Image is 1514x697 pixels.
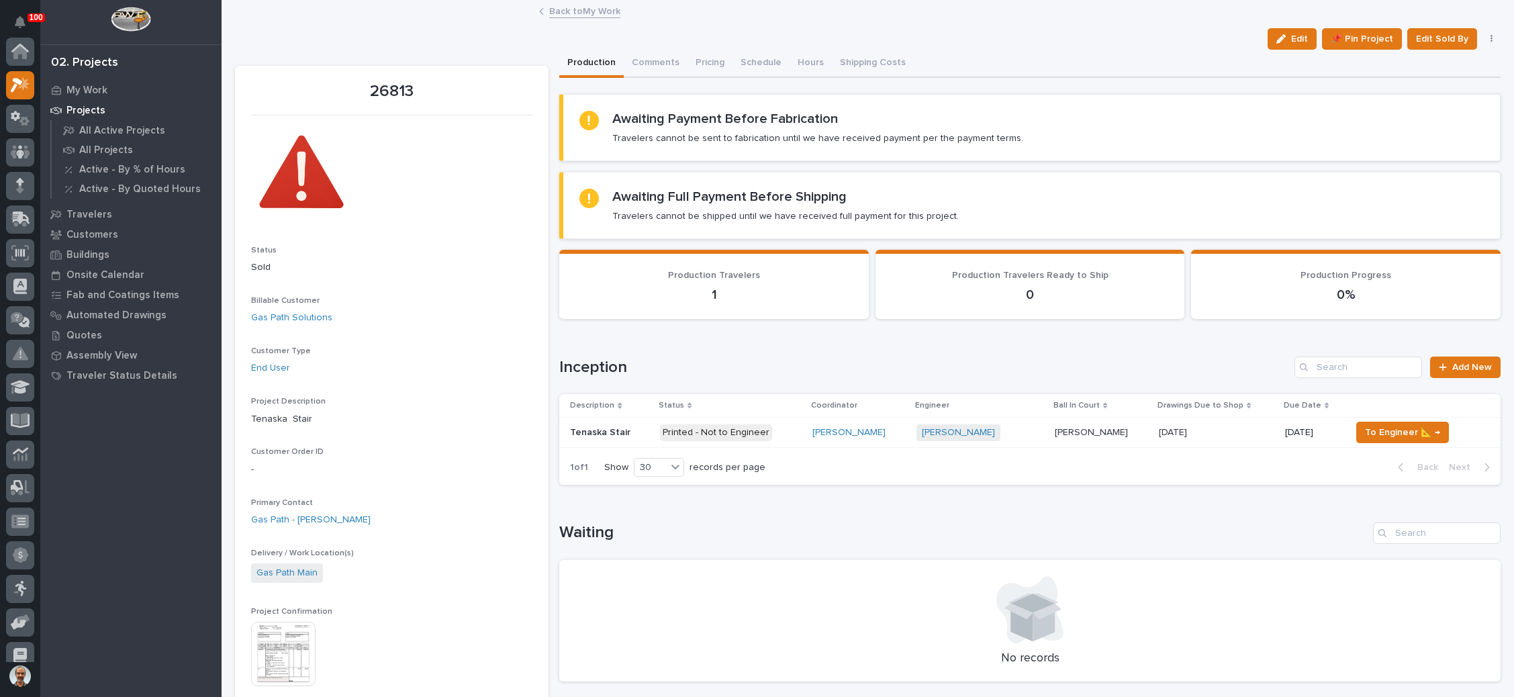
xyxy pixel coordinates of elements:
button: Pricing [688,50,732,78]
p: Travelers cannot be sent to fabrication until we have received payment per the payment terms. [612,132,1023,144]
p: [PERSON_NAME] [1055,424,1131,438]
span: Customer Type [251,347,311,355]
p: All Projects [79,144,133,156]
p: Coordinator [811,398,857,413]
p: Active - By Quoted Hours [79,183,201,195]
p: 1 [575,287,853,303]
p: My Work [66,85,107,97]
button: 📌 Pin Project [1322,28,1402,50]
p: Status [659,398,684,413]
a: Active - By Quoted Hours [52,179,222,198]
a: Traveler Status Details [40,365,222,385]
button: Production [559,50,624,78]
span: Customer Order ID [251,448,324,456]
a: Gas Path Solutions [251,311,332,325]
a: End User [251,361,290,375]
span: Add New [1452,363,1492,372]
p: Fab and Coatings Items [66,289,179,301]
img: sdkpXIjEfsniKu8GrzE4Flbk6fTOyabsVnzW137oIr4 [251,124,352,224]
p: 100 [30,13,43,22]
span: Delivery / Work Location(s) [251,549,354,557]
p: Drawings Due to Shop [1157,398,1243,413]
a: Projects [40,100,222,120]
p: Tenaska Stair [570,424,633,438]
span: Production Progress [1300,271,1391,280]
a: Gas Path Main [256,566,318,580]
p: Traveler Status Details [66,370,177,382]
h1: Inception [559,358,1289,377]
p: 1 of 1 [559,451,599,484]
div: 30 [634,461,667,475]
div: Notifications100 [17,16,34,38]
a: Gas Path - [PERSON_NAME] [251,513,371,527]
p: 26813 [251,82,532,101]
p: Ball In Court [1053,398,1100,413]
a: Buildings [40,244,222,265]
a: All Projects [52,140,222,159]
p: Active - By % of Hours [79,164,185,176]
p: - [251,463,532,477]
span: Project Description [251,398,326,406]
p: [DATE] [1159,424,1190,438]
span: Project Confirmation [251,608,332,616]
p: Projects [66,105,105,117]
p: Assembly View [66,350,137,362]
button: Edit [1268,28,1317,50]
span: Production Travelers [668,271,760,280]
button: Next [1444,461,1501,473]
span: 📌 Pin Project [1331,31,1393,47]
a: Active - By % of Hours [52,160,222,179]
div: 02. Projects [51,56,118,71]
input: Search [1294,357,1422,378]
p: Travelers [66,209,112,221]
span: Edit Sold By [1416,31,1468,47]
span: Edit [1291,33,1308,45]
button: users-avatar [6,662,34,690]
p: Tenaska Stair [251,412,532,426]
a: [PERSON_NAME] [812,427,886,438]
p: Description [570,398,614,413]
a: My Work [40,80,222,100]
div: Printed - Not to Engineer [660,424,772,441]
button: Edit Sold By [1407,28,1477,50]
p: Quotes [66,330,102,342]
tr: Tenaska StairTenaska Stair Printed - Not to Engineer[PERSON_NAME] [PERSON_NAME] [PERSON_NAME][PER... [559,418,1501,448]
span: Billable Customer [251,297,320,305]
p: Buildings [66,249,109,261]
a: Fab and Coatings Items [40,285,222,305]
a: Onsite Calendar [40,265,222,285]
button: Notifications [6,8,34,36]
h2: Awaiting Payment Before Fabrication [612,111,838,127]
p: 0 [892,287,1169,303]
a: All Active Projects [52,121,222,140]
a: Customers [40,224,222,244]
button: Hours [790,50,832,78]
button: Comments [624,50,688,78]
img: Workspace Logo [111,7,150,32]
a: Quotes [40,325,222,345]
span: Production Travelers Ready to Ship [952,271,1108,280]
p: Customers [66,229,118,241]
a: Add New [1430,357,1501,378]
a: [PERSON_NAME] [922,427,995,438]
input: Search [1373,522,1501,544]
button: Shipping Costs [832,50,914,78]
p: records per page [690,462,765,473]
button: To Engineer 📐 → [1356,422,1449,443]
span: Next [1449,461,1478,473]
button: Schedule [732,50,790,78]
span: Status [251,246,277,254]
p: Automated Drawings [66,310,167,322]
span: Primary Contact [251,499,313,507]
a: Back toMy Work [549,3,620,18]
p: Engineer [915,398,949,413]
p: Onsite Calendar [66,269,144,281]
h2: Awaiting Full Payment Before Shipping [612,189,847,205]
span: Back [1409,461,1438,473]
a: Travelers [40,204,222,224]
button: Back [1387,461,1444,473]
a: Automated Drawings [40,305,222,325]
p: Travelers cannot be shipped until we have received full payment for this project. [612,210,959,222]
